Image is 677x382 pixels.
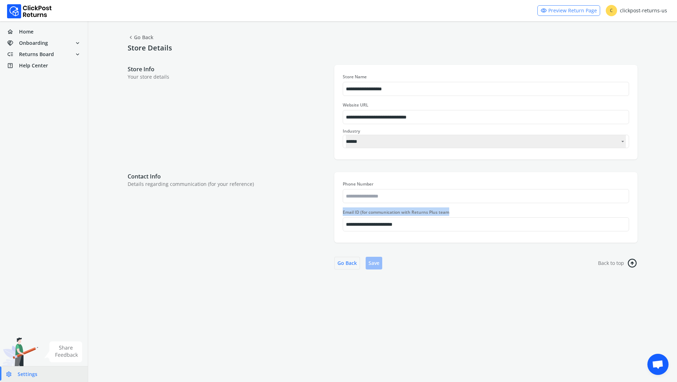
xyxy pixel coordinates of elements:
span: chevron_left [128,32,134,42]
img: share feedback [44,341,83,362]
p: Details regarding communication (for your reference) [128,181,327,188]
span: help_center [7,61,19,71]
span: Onboarding [19,40,48,47]
p: Contact Info [128,172,327,181]
button: Save [366,257,382,269]
span: visibility [541,6,547,16]
div: Industry [343,128,629,134]
span: Settings [18,371,37,378]
label: Email ID (for communication with Returns Plus team [343,209,449,215]
a: homeHome [4,27,84,37]
button: Go Back [334,257,360,269]
span: expand_more [74,49,81,59]
div: clickpost-returns-us [606,5,667,16]
span: low_priority [7,49,19,59]
span: Help Center [19,62,48,69]
span: handshake [7,38,19,48]
a: help_centerHelp Center [4,61,84,71]
h4: Store Details [128,44,638,52]
span: home [7,27,19,37]
label: Website URL [343,102,368,108]
div: Open chat [647,354,669,375]
label: Store Name [343,74,367,80]
a: visibilityPreview Return Page [537,5,600,16]
a: Back to toparrow_circle_right [598,257,638,269]
span: arrow_circle_right [626,258,639,268]
span: Home [19,28,33,35]
label: Phone Number [343,181,373,187]
span: Returns Board [19,51,54,58]
span: C [606,5,617,16]
p: Store Info [128,65,327,73]
span: Go Back [128,32,153,42]
span: expand_more [74,38,81,48]
span: settings [6,369,18,379]
p: Your store details [128,73,327,80]
span: Back to top [598,260,624,267]
img: Logo [7,4,52,18]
